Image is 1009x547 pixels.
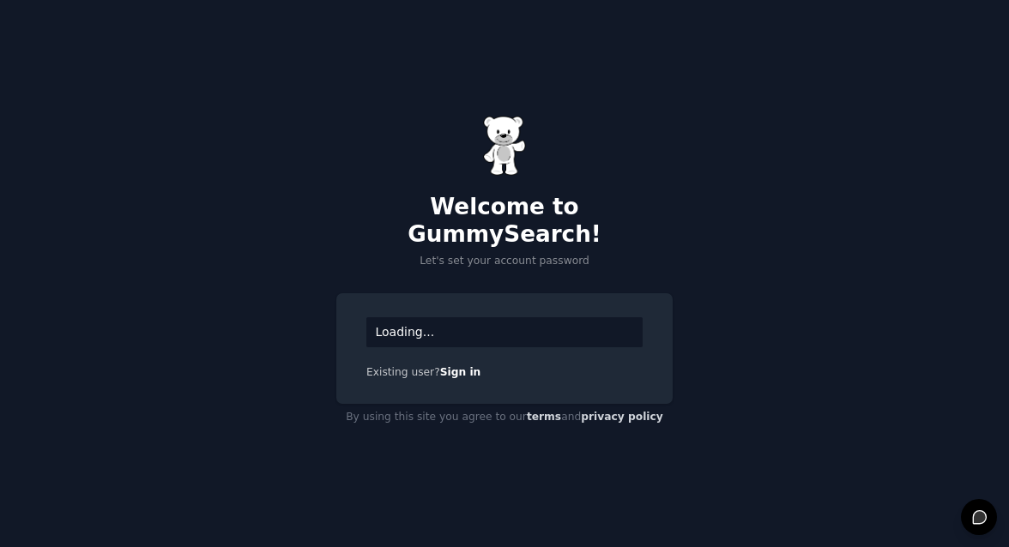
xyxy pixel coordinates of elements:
span: Existing user? [366,366,440,378]
img: Gummy Bear [483,116,526,176]
h2: Welcome to GummySearch! [336,194,673,248]
div: Loading... [366,317,643,347]
a: terms [527,411,561,423]
a: Sign in [440,366,481,378]
p: Let's set your account password [336,254,673,269]
div: By using this site you agree to our and [336,404,673,431]
a: privacy policy [581,411,663,423]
